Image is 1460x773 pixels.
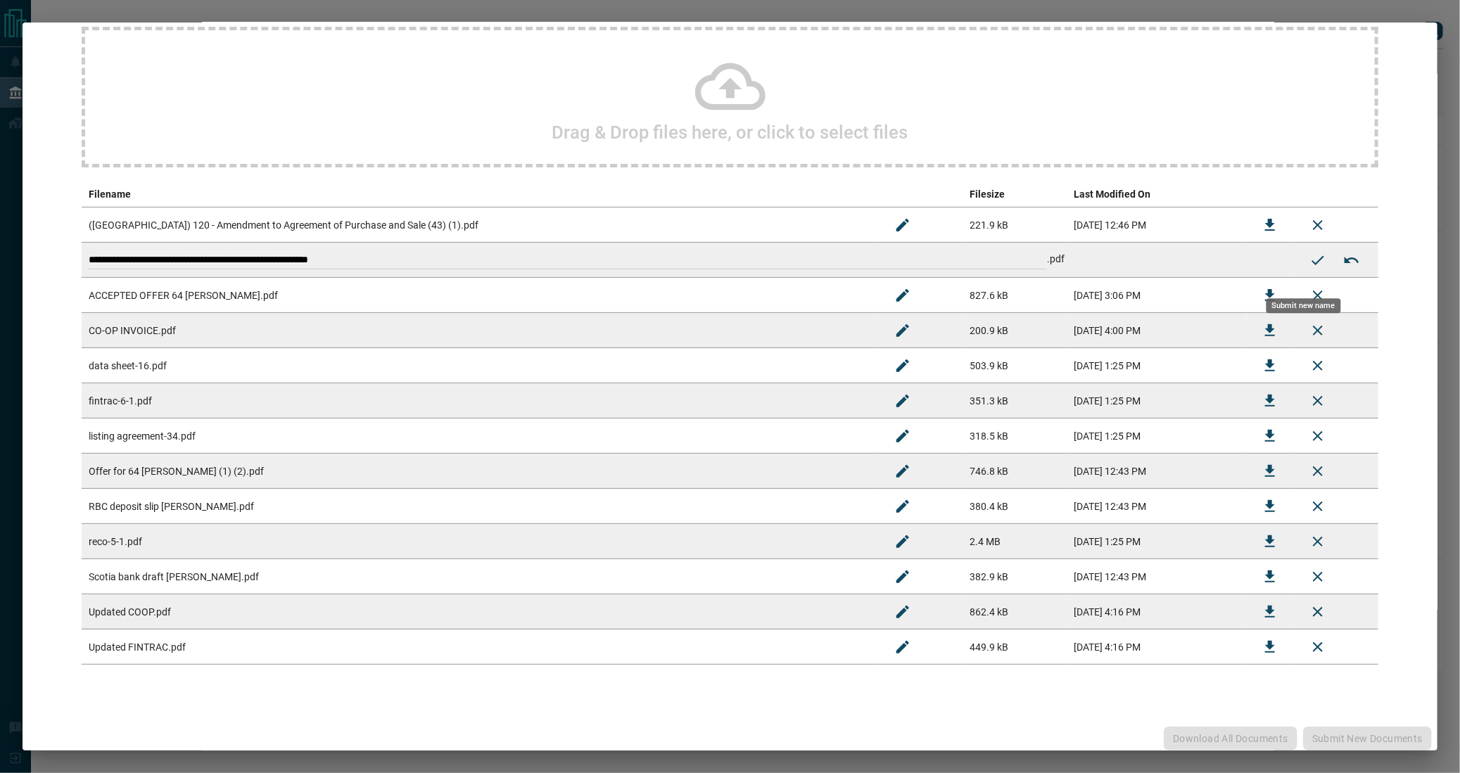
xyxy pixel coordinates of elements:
[1301,560,1335,594] button: Remove File
[1253,419,1287,453] button: Download
[1253,595,1287,629] button: Download
[1301,208,1335,242] button: Remove File
[1294,181,1378,207] th: delete file action column
[879,181,963,207] th: edit column
[886,279,920,312] button: Rename
[1253,454,1287,488] button: Download
[963,594,1067,630] td: 862.4 kB
[1067,559,1246,594] td: [DATE] 12:43 PM
[963,348,1067,383] td: 503.9 kB
[1253,560,1287,594] button: Download
[82,559,879,594] td: Scotia bank draft [PERSON_NAME].pdf
[1253,384,1287,418] button: Download
[886,525,920,558] button: Rename
[963,278,1067,313] td: 827.6 kB
[1301,279,1335,312] button: Remove File
[82,27,1378,167] div: Drag & Drop files here, or click to select files
[963,207,1067,243] td: 221.9 kB
[82,489,879,524] td: RBC deposit slip [PERSON_NAME].pdf
[1067,630,1246,665] td: [DATE] 4:16 PM
[1067,207,1246,243] td: [DATE] 12:46 PM
[1067,278,1246,313] td: [DATE] 3:06 PM
[886,454,920,488] button: Rename
[1067,383,1246,419] td: [DATE] 1:25 PM
[1253,279,1287,312] button: Download
[886,314,920,347] button: Rename
[1067,594,1246,630] td: [DATE] 4:16 PM
[886,349,920,383] button: Rename
[82,524,879,559] td: reco-5-1.pdf
[886,630,920,664] button: Rename
[82,383,879,419] td: fintrac-6-1.pdf
[963,524,1067,559] td: 2.4 MB
[963,383,1067,419] td: 351.3 kB
[82,243,1294,278] td: .pdf
[963,630,1067,665] td: 449.9 kB
[1301,384,1335,418] button: Remove File
[1301,630,1335,664] button: Remove File
[552,122,908,143] h2: Drag & Drop files here, or click to select files
[1301,349,1335,383] button: Remove File
[1067,348,1246,383] td: [DATE] 1:25 PM
[82,181,879,207] th: Filename
[963,313,1067,348] td: 200.9 kB
[963,454,1067,489] td: 746.8 kB
[1067,181,1246,207] th: Last Modified On
[1067,419,1246,454] td: [DATE] 1:25 PM
[1301,525,1335,558] button: Remove File
[963,559,1067,594] td: 382.9 kB
[1253,490,1287,523] button: Download
[1067,524,1246,559] td: [DATE] 1:25 PM
[82,278,879,313] td: ACCEPTED OFFER 64 [PERSON_NAME].pdf
[1301,454,1335,488] button: Remove File
[1253,208,1287,242] button: Download
[1301,243,1335,277] button: Submit new name
[82,630,879,665] td: Updated FINTRAC.pdf
[82,313,879,348] td: CO-OP INVOICE.pdf
[963,419,1067,454] td: 318.5 kB
[886,208,920,242] button: Rename
[1301,490,1335,523] button: Remove File
[886,595,920,629] button: Rename
[1267,298,1341,313] div: Submit new name
[1301,419,1335,453] button: Remove File
[1067,489,1246,524] td: [DATE] 12:43 PM
[1301,595,1335,629] button: Remove File
[1253,525,1287,558] button: Download
[963,181,1067,207] th: Filesize
[1067,454,1246,489] td: [DATE] 12:43 PM
[1253,349,1287,383] button: Download
[1246,181,1294,207] th: download action column
[1335,243,1369,277] button: Cancel editing file name
[1253,314,1287,347] button: Download
[82,594,879,630] td: Updated COOP.pdf
[886,419,920,453] button: Rename
[82,419,879,454] td: listing agreement-34.pdf
[886,384,920,418] button: Rename
[1067,313,1246,348] td: [DATE] 4:00 PM
[82,348,879,383] td: data sheet-16.pdf
[886,560,920,594] button: Rename
[886,490,920,523] button: Rename
[1301,314,1335,347] button: Remove File
[963,489,1067,524] td: 380.4 kB
[82,454,879,489] td: Offer for 64 [PERSON_NAME] (1) (2).pdf
[82,207,879,243] td: ([GEOGRAPHIC_DATA]) 120 - Amendment to Agreement of Purchase and Sale (43) (1).pdf
[1253,630,1287,664] button: Download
